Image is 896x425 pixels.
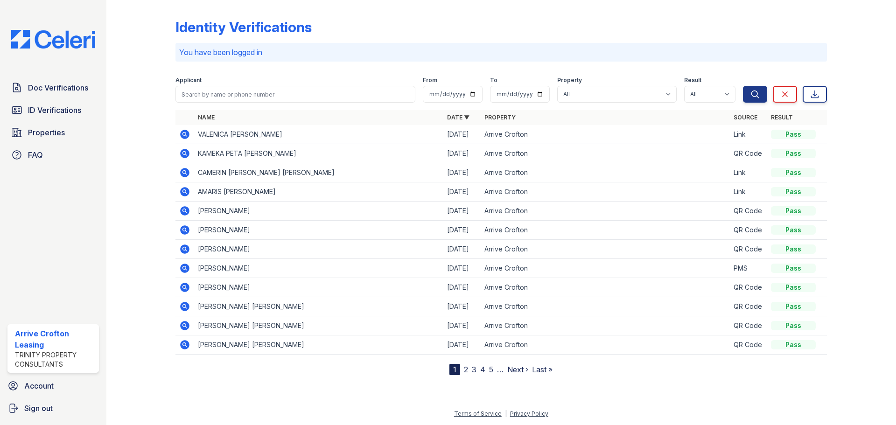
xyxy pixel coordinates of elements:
div: Pass [771,149,816,158]
td: [DATE] [443,125,481,144]
div: Pass [771,340,816,349]
span: Sign out [24,403,53,414]
a: ID Verifications [7,101,99,119]
td: [DATE] [443,182,481,202]
td: [DATE] [443,144,481,163]
iframe: chat widget [857,388,887,416]
span: Properties [28,127,65,138]
td: [DATE] [443,221,481,240]
span: FAQ [28,149,43,160]
a: Date ▼ [447,114,469,121]
td: PMS [730,259,767,278]
td: QR Code [730,297,767,316]
td: Arrive Crofton [481,221,730,240]
td: [PERSON_NAME] [194,278,443,297]
div: Pass [771,264,816,273]
span: … [497,364,504,375]
td: CAMERIN [PERSON_NAME] [PERSON_NAME] [194,163,443,182]
td: Arrive Crofton [481,240,730,259]
a: Property [484,114,516,121]
label: To [490,77,497,84]
td: [DATE] [443,240,481,259]
a: Doc Verifications [7,78,99,97]
a: Last » [532,365,553,374]
td: Arrive Crofton [481,163,730,182]
td: [DATE] [443,316,481,335]
label: Property [557,77,582,84]
div: Arrive Crofton Leasing [15,328,95,350]
td: KAMEKA PETA [PERSON_NAME] [194,144,443,163]
a: Account [4,376,103,395]
a: Privacy Policy [510,410,548,417]
div: Trinity Property Consultants [15,350,95,369]
div: Pass [771,130,816,139]
td: Arrive Crofton [481,278,730,297]
a: Next › [507,365,528,374]
a: FAQ [7,146,99,164]
a: Properties [7,123,99,142]
a: Result [771,114,793,121]
a: Source [734,114,757,121]
div: Identity Verifications [175,19,312,35]
td: Arrive Crofton [481,202,730,221]
div: | [505,410,507,417]
div: Pass [771,187,816,196]
div: Pass [771,302,816,311]
td: [PERSON_NAME] [PERSON_NAME] [194,316,443,335]
td: Arrive Crofton [481,297,730,316]
td: Arrive Crofton [481,182,730,202]
img: CE_Logo_Blue-a8612792a0a2168367f1c8372b55b34899dd931a85d93a1a3d3e32e68fde9ad4.png [4,30,103,49]
td: QR Code [730,144,767,163]
td: Arrive Crofton [481,144,730,163]
label: From [423,77,437,84]
td: [DATE] [443,278,481,297]
a: Terms of Service [454,410,502,417]
div: Pass [771,244,816,254]
input: Search by name or phone number [175,86,415,103]
td: [PERSON_NAME] [194,202,443,221]
td: QR Code [730,221,767,240]
td: [DATE] [443,297,481,316]
td: [PERSON_NAME] [194,259,443,278]
td: Link [730,125,767,144]
a: 2 [464,365,468,374]
td: Arrive Crofton [481,125,730,144]
td: QR Code [730,335,767,355]
div: Pass [771,206,816,216]
td: VALENICA [PERSON_NAME] [194,125,443,144]
label: Applicant [175,77,202,84]
td: QR Code [730,316,767,335]
a: 5 [489,365,493,374]
td: Arrive Crofton [481,316,730,335]
p: You have been logged in [179,47,823,58]
div: Pass [771,225,816,235]
td: Link [730,163,767,182]
td: AMARIS [PERSON_NAME] [194,182,443,202]
a: Name [198,114,215,121]
a: Sign out [4,399,103,418]
span: Account [24,380,54,391]
td: Arrive Crofton [481,335,730,355]
td: [DATE] [443,259,481,278]
td: [PERSON_NAME] [194,221,443,240]
td: [DATE] [443,163,481,182]
td: QR Code [730,240,767,259]
a: 4 [480,365,485,374]
td: Arrive Crofton [481,259,730,278]
label: Result [684,77,701,84]
div: 1 [449,364,460,375]
td: [PERSON_NAME] [194,240,443,259]
a: 3 [472,365,476,374]
div: Pass [771,321,816,330]
div: Pass [771,168,816,177]
div: Pass [771,283,816,292]
span: Doc Verifications [28,82,88,93]
td: QR Code [730,278,767,297]
td: [DATE] [443,202,481,221]
td: QR Code [730,202,767,221]
td: Link [730,182,767,202]
td: [PERSON_NAME] [PERSON_NAME] [194,297,443,316]
span: ID Verifications [28,105,81,116]
td: [PERSON_NAME] [PERSON_NAME] [194,335,443,355]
